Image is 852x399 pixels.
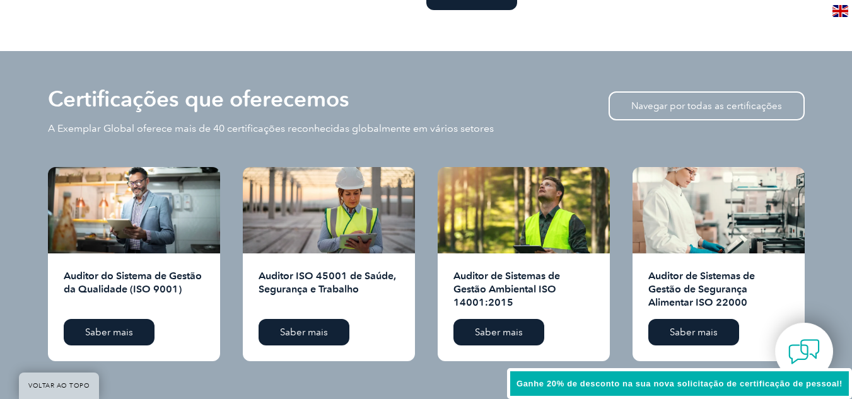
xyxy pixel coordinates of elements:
a: Saber mais [453,319,544,345]
font: Saber mais [280,327,328,338]
font: Certificações que oferecemos [48,86,349,112]
font: Saber mais [670,327,718,338]
font: Auditor ISO 45001 de Saúde, Segurança e Trabalho [259,270,396,295]
a: Saber mais [259,319,349,345]
font: Ganhe 20% de desconto na sua nova solicitação de certificação de pessoal! [516,379,843,388]
a: VOLTAR AO TOPO [19,373,99,399]
font: Saber mais [475,327,523,338]
img: en [832,5,848,17]
font: VOLTAR AO TOPO [28,382,90,390]
font: Auditor do Sistema de Gestão da Qualidade (ISO 9001) [64,270,202,295]
a: Navegar por todas as certificações [609,91,805,120]
a: Saber mais [64,319,155,345]
font: Saber mais [85,327,133,338]
a: Saber mais [648,319,739,345]
img: contact-chat.png [788,336,820,367]
font: Auditor de Sistemas de Gestão Ambiental ISO 14001:2015 [453,270,560,308]
font: Navegar por todas as certificações [631,100,782,112]
font: A Exemplar Global oferece mais de 40 certificações reconhecidas globalmente em vários setores [48,122,494,134]
font: Auditor de Sistemas de Gestão de Segurança Alimentar ISO 22000 [648,270,755,308]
